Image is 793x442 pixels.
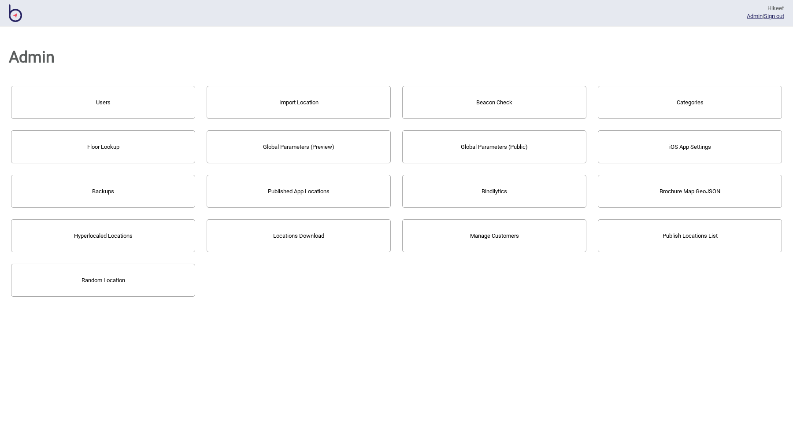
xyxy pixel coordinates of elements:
[11,264,195,297] button: Random Location
[764,13,784,19] button: Sign out
[9,41,784,73] h1: Admin
[598,86,782,119] button: Categories
[598,219,782,252] button: Publish Locations List
[11,86,195,119] button: Users
[11,175,195,208] button: Backups
[207,219,391,252] button: Locations Download
[11,219,195,252] button: Hyperlocaled Locations
[598,175,782,208] button: Brochure Map GeoJSON
[207,130,391,163] button: Global Parameters (Preview)
[747,13,764,19] span: |
[598,130,782,163] button: iOS App Settings
[11,130,195,163] button: Floor Lookup
[402,130,586,163] button: Global Parameters (Public)
[402,86,586,119] button: Beacon Check
[207,86,391,119] button: Import Location
[9,4,22,22] img: BindiMaps CMS
[747,13,763,19] a: Admin
[747,4,784,12] div: Hi keef
[207,175,391,208] button: Published App Locations
[402,175,586,208] button: Bindilytics
[402,219,586,252] button: Manage Customers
